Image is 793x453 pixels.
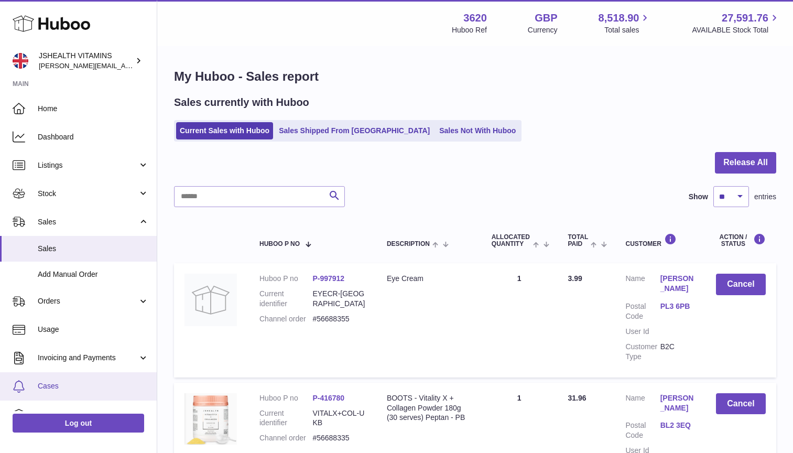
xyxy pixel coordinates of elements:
[259,393,312,403] dt: Huboo P no
[535,11,557,25] strong: GBP
[38,269,149,279] span: Add Manual Order
[568,274,582,283] span: 3.99
[599,11,639,25] span: 8,518.90
[312,394,344,402] a: P-416780
[568,394,586,402] span: 31.96
[754,192,776,202] span: entries
[312,433,365,443] dd: #56688335
[625,393,660,416] dt: Name
[259,314,312,324] dt: Channel order
[625,301,660,321] dt: Postal Code
[436,122,519,139] a: Sales Not With Huboo
[722,11,768,25] span: 27,591.76
[660,342,695,362] dd: B2C
[184,274,237,326] img: no-photo.jpg
[312,314,365,324] dd: #56688355
[174,68,776,85] h1: My Huboo - Sales report
[259,408,312,428] dt: Current identifier
[625,327,660,337] dt: User Id
[312,289,365,309] dd: EYECR-[GEOGRAPHIC_DATA]
[452,25,487,35] div: Huboo Ref
[492,234,530,247] span: ALLOCATED Quantity
[387,274,471,284] div: Eye Cream
[625,233,694,247] div: Customer
[38,325,149,335] span: Usage
[38,409,149,419] span: Channels
[387,241,430,247] span: Description
[692,11,780,35] a: 27,591.76 AVAILABLE Stock Total
[660,274,695,294] a: [PERSON_NAME]
[599,11,651,35] a: 8,518.90 Total sales
[38,189,138,199] span: Stock
[312,408,365,428] dd: VITALX+COL-UKB
[38,296,138,306] span: Orders
[38,381,149,391] span: Cases
[689,192,708,202] label: Show
[625,274,660,296] dt: Name
[716,274,766,295] button: Cancel
[184,393,237,445] img: 36201675073141.png
[625,342,660,362] dt: Customer Type
[692,25,780,35] span: AVAILABLE Stock Total
[568,234,588,247] span: Total paid
[39,61,210,70] span: [PERSON_NAME][EMAIL_ADDRESS][DOMAIN_NAME]
[176,122,273,139] a: Current Sales with Huboo
[259,241,300,247] span: Huboo P no
[463,11,487,25] strong: 3620
[13,53,28,69] img: francesca@jshealthvitamins.com
[481,263,558,377] td: 1
[716,393,766,415] button: Cancel
[259,289,312,309] dt: Current identifier
[39,51,133,71] div: JSHEALTH VITAMINS
[660,420,695,430] a: BL2 3EQ
[38,244,149,254] span: Sales
[38,160,138,170] span: Listings
[716,233,766,247] div: Action / Status
[259,274,312,284] dt: Huboo P no
[715,152,776,174] button: Release All
[660,393,695,413] a: [PERSON_NAME]
[625,420,660,440] dt: Postal Code
[660,301,695,311] a: PL3 6PB
[604,25,651,35] span: Total sales
[38,132,149,142] span: Dashboard
[38,217,138,227] span: Sales
[387,393,471,423] div: BOOTS - Vitality X + Collagen Powder 180g (30 serves) Peptan - PB
[312,274,344,283] a: P-997912
[275,122,433,139] a: Sales Shipped From [GEOGRAPHIC_DATA]
[38,104,149,114] span: Home
[528,25,558,35] div: Currency
[174,95,309,110] h2: Sales currently with Huboo
[13,414,144,433] a: Log out
[38,353,138,363] span: Invoicing and Payments
[259,433,312,443] dt: Channel order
